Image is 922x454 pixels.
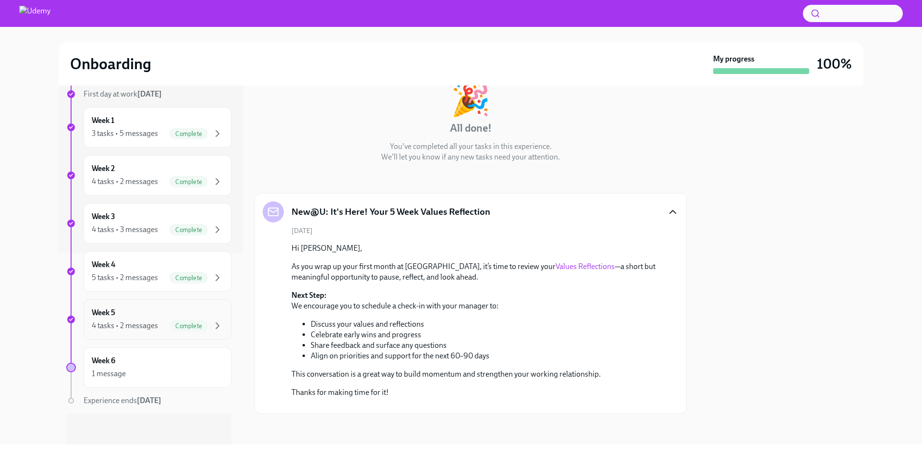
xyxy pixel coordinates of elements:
[66,107,231,147] a: Week 13 tasks • 5 messagesComplete
[66,347,231,388] a: Week 61 message
[291,387,663,398] p: Thanks for making time for it!
[84,396,161,405] span: Experience ends
[451,84,490,115] div: 🎉
[92,320,158,331] div: 4 tasks • 2 messages
[137,89,162,98] strong: [DATE]
[92,211,115,222] h6: Week 3
[92,176,158,187] div: 4 tasks • 2 messages
[92,307,115,318] h6: Week 5
[311,330,663,340] li: Celebrate early wins and progress
[556,262,615,271] a: Values Reflections
[170,322,208,330] span: Complete
[66,89,231,99] a: First day at work[DATE]
[66,203,231,244] a: Week 34 tasks • 3 messagesComplete
[66,299,231,340] a: Week 54 tasks • 2 messagesComplete
[291,206,490,218] h5: New@U: It's Here! Your 5 Week Values Reflection
[92,368,126,379] div: 1 message
[70,54,151,74] h2: Onboarding
[381,152,560,162] p: We'll let you know if any new tasks need your attention.
[817,55,852,73] h3: 100%
[713,54,754,64] strong: My progress
[170,226,208,233] span: Complete
[311,319,663,330] li: Discuss your values and reflections
[92,128,158,139] div: 3 tasks • 5 messages
[92,272,158,283] div: 5 tasks • 2 messages
[92,115,114,126] h6: Week 1
[291,243,663,254] p: Hi [PERSON_NAME],
[92,259,115,270] h6: Week 4
[92,224,158,235] div: 4 tasks • 3 messages
[170,178,208,185] span: Complete
[92,356,115,366] h6: Week 6
[170,274,208,282] span: Complete
[170,130,208,137] span: Complete
[291,369,663,380] p: This conversation is a great way to build momentum and strengthen your working relationship.
[92,163,115,174] h6: Week 2
[66,251,231,292] a: Week 45 tasks • 2 messagesComplete
[291,291,327,300] strong: Next Step:
[137,396,161,405] strong: [DATE]
[19,6,50,21] img: Udemy
[66,155,231,196] a: Week 24 tasks • 2 messagesComplete
[450,121,492,135] h4: All done!
[84,89,162,98] span: First day at work
[390,141,552,152] p: You've completed all your tasks in this experience.
[291,261,663,282] p: As you wrap up your first month at [GEOGRAPHIC_DATA], it’s time to review your —a short but meani...
[311,340,663,351] li: Share feedback and surface any questions
[291,290,663,311] p: We encourage you to schedule a check-in with your manager to:
[291,226,313,235] span: [DATE]
[311,351,663,361] li: Align on priorities and support for the next 60–90 days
